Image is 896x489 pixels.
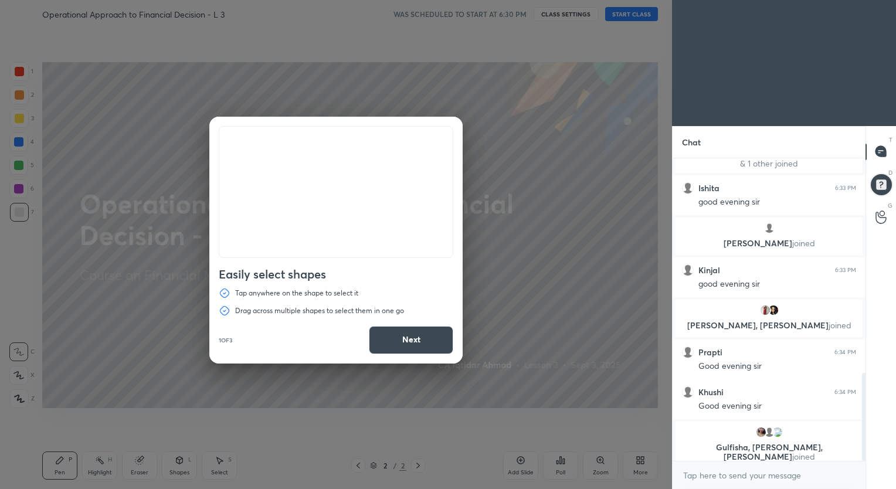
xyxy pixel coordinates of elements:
[698,347,722,358] h6: Prapti
[219,267,453,281] h4: Easily select shapes
[698,387,724,398] h6: Khushi
[755,426,767,438] img: c277c97f048c4daa94d5fcd1f7e3fb23.jpg
[763,222,775,234] img: default.png
[698,279,856,290] div: good evening sir
[683,159,856,168] p: & 1 other joined
[792,237,815,249] span: joined
[835,267,856,274] div: 6:33 PM
[834,389,856,396] div: 6:34 PM
[682,264,694,276] img: default.png
[759,304,771,316] img: 3
[235,306,404,315] p: Drag across multiple shapes to select them in one go
[683,443,856,461] p: Gulfisha, [PERSON_NAME], [PERSON_NAME]
[888,201,892,210] p: G
[763,426,775,438] img: default.png
[682,182,694,194] img: default.png
[673,158,866,461] div: grid
[698,183,719,193] h6: Ishita
[889,135,892,144] p: T
[834,349,856,356] div: 6:34 PM
[698,265,720,276] h6: Kinjal
[219,337,232,343] p: 1 of 3
[235,288,358,298] p: Tap anywhere on the shape to select it
[835,185,856,192] div: 6:33 PM
[772,426,783,438] img: 3
[683,239,856,248] p: [PERSON_NAME]
[683,321,856,330] p: [PERSON_NAME], [PERSON_NAME]
[698,196,856,208] div: good evening sir
[673,127,710,158] p: Chat
[698,400,856,412] div: Good evening sir
[829,320,851,331] span: joined
[888,168,892,177] p: D
[698,361,856,372] div: Good evening sir
[768,304,779,316] img: 3
[369,326,453,354] button: Next
[792,451,815,462] span: joined
[682,347,694,358] img: default.png
[682,386,694,398] img: default.png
